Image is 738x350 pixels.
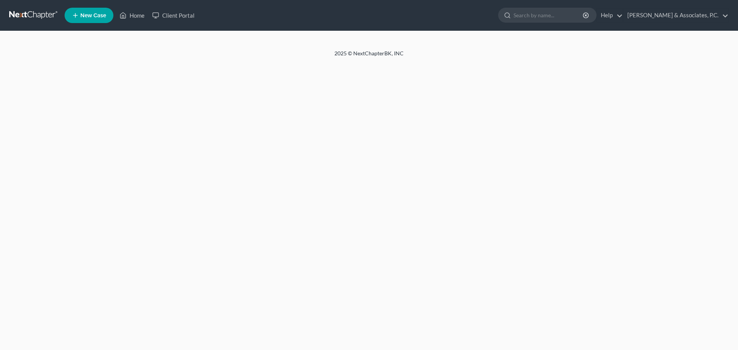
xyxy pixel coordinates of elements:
a: Client Portal [148,8,198,22]
span: New Case [80,13,106,18]
div: 2025 © NextChapterBK, INC [150,50,588,63]
a: Help [597,8,623,22]
a: [PERSON_NAME] & Associates, P.C. [623,8,728,22]
a: Home [116,8,148,22]
input: Search by name... [514,8,584,22]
